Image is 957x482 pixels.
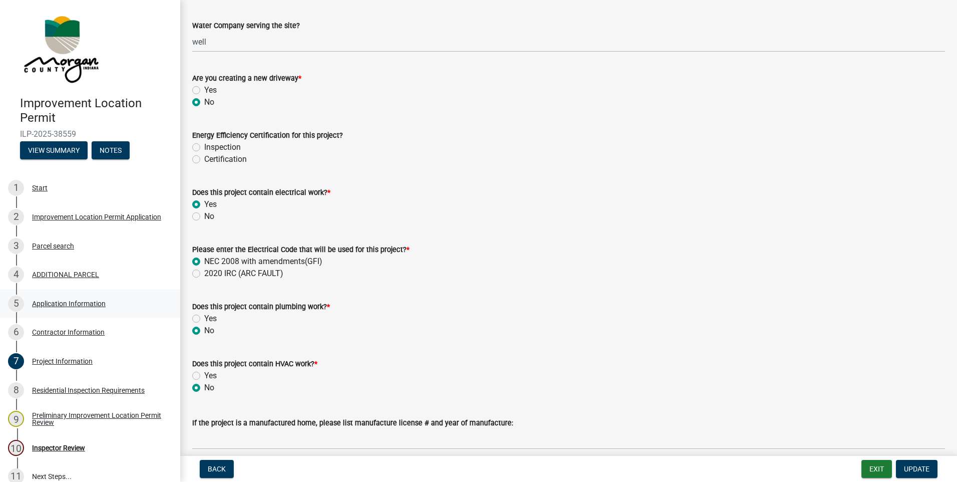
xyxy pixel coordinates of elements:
[861,460,892,478] button: Exit
[32,213,161,220] div: Improvement Location Permit Application
[192,75,301,82] label: Are you creating a new driveway
[20,141,88,159] button: View Summary
[204,382,214,394] label: No
[896,460,937,478] button: Update
[192,304,330,311] label: Does this project contain plumbing work?
[8,238,24,254] div: 3
[192,189,330,196] label: Does this project contain electrical work?
[32,412,164,426] div: Preliminary Improvement Location Permit Review
[32,444,85,451] div: Inspector Review
[8,411,24,427] div: 9
[32,271,99,278] div: ADDITIONAL PARCEL
[8,440,24,456] div: 10
[904,465,929,473] span: Update
[8,209,24,225] div: 2
[204,141,241,153] label: Inspection
[32,243,74,250] div: Parcel search
[204,153,247,165] label: Certification
[204,325,214,337] label: No
[8,353,24,369] div: 7
[204,268,283,280] label: 2020 IRC (ARC FAULT)
[32,358,93,365] div: Project Information
[204,313,217,325] label: Yes
[32,300,106,307] div: Application Information
[204,210,214,222] label: No
[92,147,130,155] wm-modal-confirm: Notes
[32,329,105,336] div: Contractor Information
[204,96,214,108] label: No
[8,267,24,283] div: 4
[20,129,160,139] span: ILP-2025-38559
[20,96,172,125] h4: Improvement Location Permit
[92,141,130,159] button: Notes
[192,247,409,254] label: Please enter the Electrical Code that will be used for this project?
[32,184,48,191] div: Start
[32,387,145,394] div: Residential Inspection Requirements
[192,420,513,427] label: If the project is a manufactured home, please list manufacture license # and year of manufacture:
[8,382,24,398] div: 8
[200,460,234,478] button: Back
[192,361,317,368] label: Does this project contain HVAC work?
[204,370,217,382] label: Yes
[8,180,24,196] div: 1
[192,23,300,30] label: Water Company serving the site?
[192,132,343,139] label: Energy Efficiency Certification for this project?
[20,147,88,155] wm-modal-confirm: Summary
[204,84,217,96] label: Yes
[208,465,226,473] span: Back
[204,198,217,210] label: Yes
[204,256,322,268] label: NEC 2008 with amendments(GFI)
[8,324,24,340] div: 6
[8,296,24,312] div: 5
[20,11,101,86] img: Morgan County, Indiana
